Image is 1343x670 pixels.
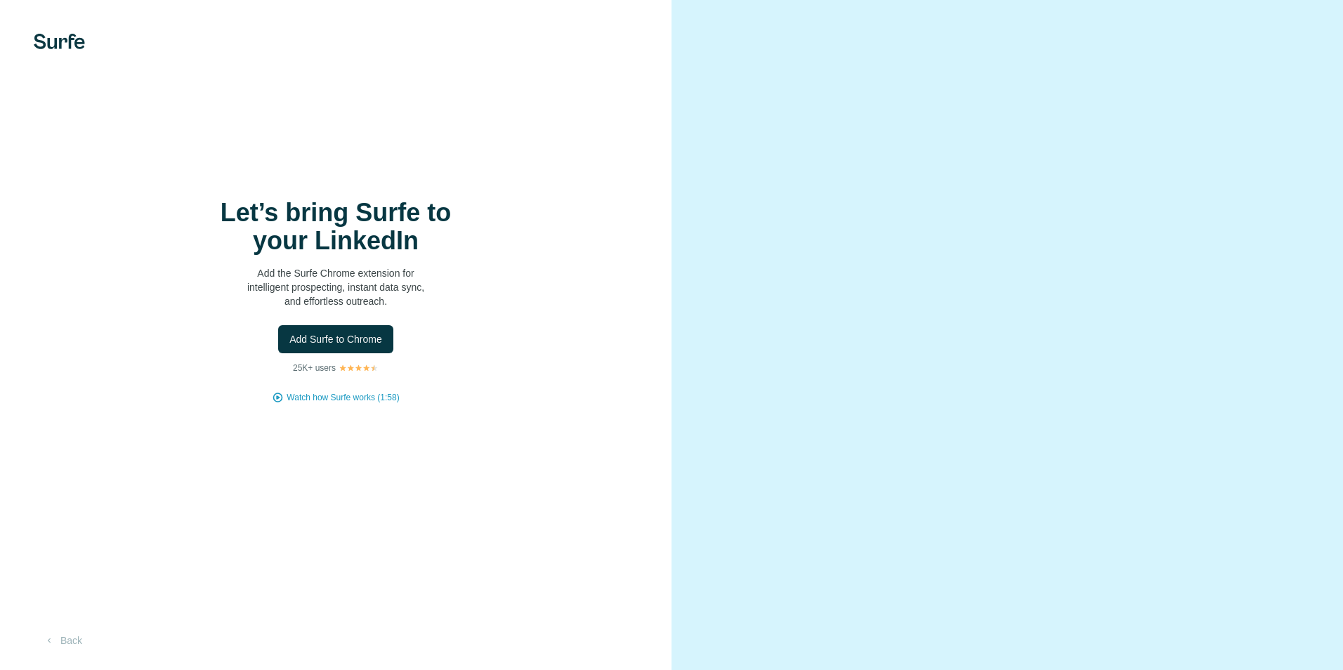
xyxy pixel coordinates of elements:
[278,325,393,353] button: Add Surfe to Chrome
[34,34,85,49] img: Surfe's logo
[195,199,476,255] h1: Let’s bring Surfe to your LinkedIn
[293,362,336,374] p: 25K+ users
[195,266,476,308] p: Add the Surfe Chrome extension for intelligent prospecting, instant data sync, and effortless out...
[289,332,382,346] span: Add Surfe to Chrome
[287,391,399,404] button: Watch how Surfe works (1:58)
[339,364,379,372] img: Rating Stars
[34,628,92,653] button: Back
